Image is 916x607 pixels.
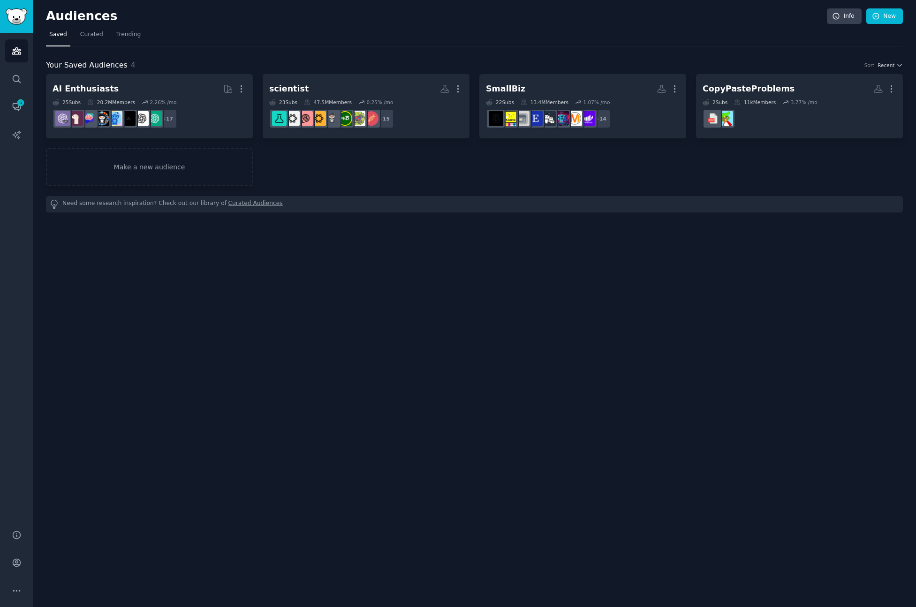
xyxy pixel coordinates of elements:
img: aiArt [95,111,109,126]
div: scientist [269,83,309,95]
img: PhDStress [311,111,326,126]
div: 25 Sub s [53,99,81,106]
img: biology [351,111,365,126]
img: AiForSmallBusiness [489,111,503,126]
img: PDFfiles [719,111,733,126]
a: CopyPasteProblems2Subs11kMembers3.77% /moPDFfilespdf [696,74,903,138]
button: Recent [878,62,903,68]
span: 5 [16,99,25,106]
img: OpenAI [134,111,149,126]
div: 0.25 % /mo [366,99,393,106]
div: + 14 [591,109,611,129]
a: AI Enthusiasts25Subs20.2MMembers2.26% /mo+17ChatGPTOpenAIArtificialInteligenceartificialaiArtChat... [46,74,253,138]
img: clinicalresearch [285,111,300,126]
a: Info [827,8,862,24]
div: 1.07 % /mo [583,99,610,106]
span: Curated [80,30,103,39]
img: ArtificialInteligence [121,111,136,126]
a: Curated [77,27,106,46]
a: Saved [46,27,70,46]
img: EtsySellers [528,111,543,126]
div: 22 Sub s [486,99,514,106]
img: FulfillmentByAmazon [541,111,556,126]
img: ChatGPT [147,111,162,126]
img: PhdProductivity [298,111,313,126]
span: Saved [49,30,67,39]
span: Your Saved Audiences [46,60,128,71]
img: PhDAdmissions [338,111,352,126]
div: + 15 [374,109,394,129]
div: 2.26 % /mo [150,99,176,106]
div: CopyPasteProblems [703,83,795,95]
div: 11k Members [734,99,776,106]
img: bioinformatics [364,111,379,126]
div: Sort [864,62,875,68]
span: Recent [878,62,894,68]
div: 2 Sub s [703,99,727,106]
div: + 17 [158,109,177,129]
img: ChatGPTPro [55,111,70,126]
img: SEO [554,111,569,126]
img: research [272,111,287,126]
img: DigitalMarketingHelp [502,111,516,126]
img: labrats [325,111,339,126]
a: 5 [5,95,28,118]
div: 3.77 % /mo [791,99,818,106]
div: SmallBiz [486,83,525,95]
img: DigitalMarketing [568,111,582,126]
a: Trending [113,27,144,46]
a: SmallBiz22Subs13.4MMembers1.07% /mo+14seogrowthDigitalMarketingSEOFulfillmentByAmazonEtsySellerss... [479,74,686,138]
img: ChatGPTPromptGenius [82,111,96,126]
img: smallbusinessindia [515,111,530,126]
span: 4 [131,61,136,69]
div: 23 Sub s [269,99,297,106]
a: New [866,8,903,24]
div: 20.2M Members [87,99,135,106]
div: 13.4M Members [521,99,568,106]
a: Curated Audiences [228,199,283,209]
img: seogrowth [581,111,595,126]
div: Need some research inspiration? Check out our library of [46,196,903,212]
h2: Audiences [46,9,827,24]
div: 47.5M Members [304,99,352,106]
div: AI Enthusiasts [53,83,119,95]
a: scientist23Subs47.5MMembers0.25% /mo+15bioinformaticsbiologyPhDAdmissionslabratsPhDStressPhdProdu... [263,74,469,138]
span: Trending [116,30,141,39]
img: LocalLLaMA [68,111,83,126]
img: artificial [108,111,122,126]
a: Make a new audience [46,148,253,186]
img: pdf [705,111,720,126]
img: GummySearch logo [6,8,27,25]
